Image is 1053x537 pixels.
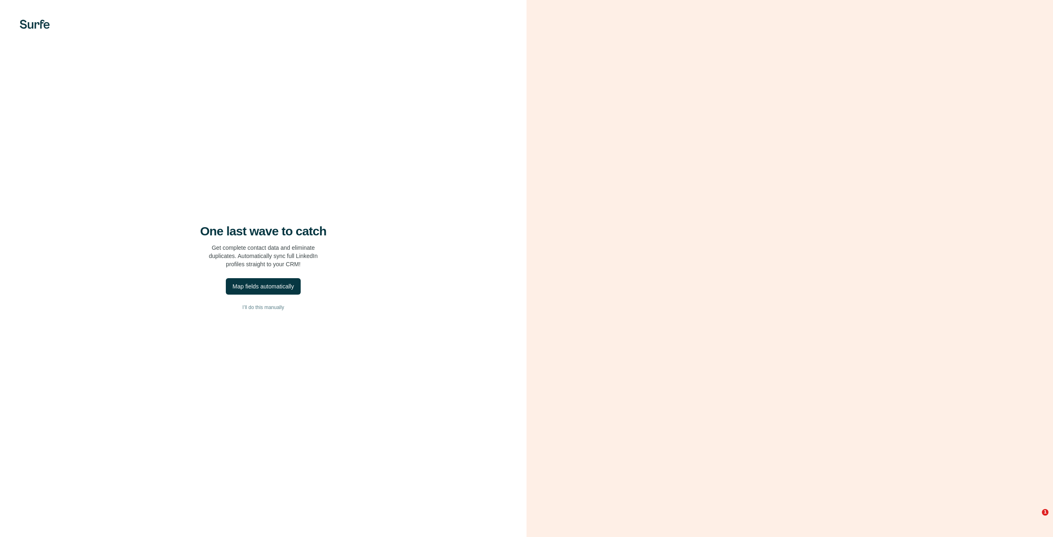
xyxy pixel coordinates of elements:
iframe: Intercom notifications message [888,457,1053,515]
span: 1 [1042,509,1048,516]
h4: One last wave to catch [200,224,327,239]
span: I’ll do this manually [242,304,284,311]
button: Map fields automatically [226,278,300,295]
div: Map fields automatically [232,282,294,291]
iframe: Intercom live chat [1025,509,1045,529]
p: Get complete contact data and eliminate duplicates. Automatically sync full LinkedIn profiles str... [209,244,318,268]
button: I’ll do this manually [16,301,510,314]
img: Surfe's logo [20,20,50,29]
